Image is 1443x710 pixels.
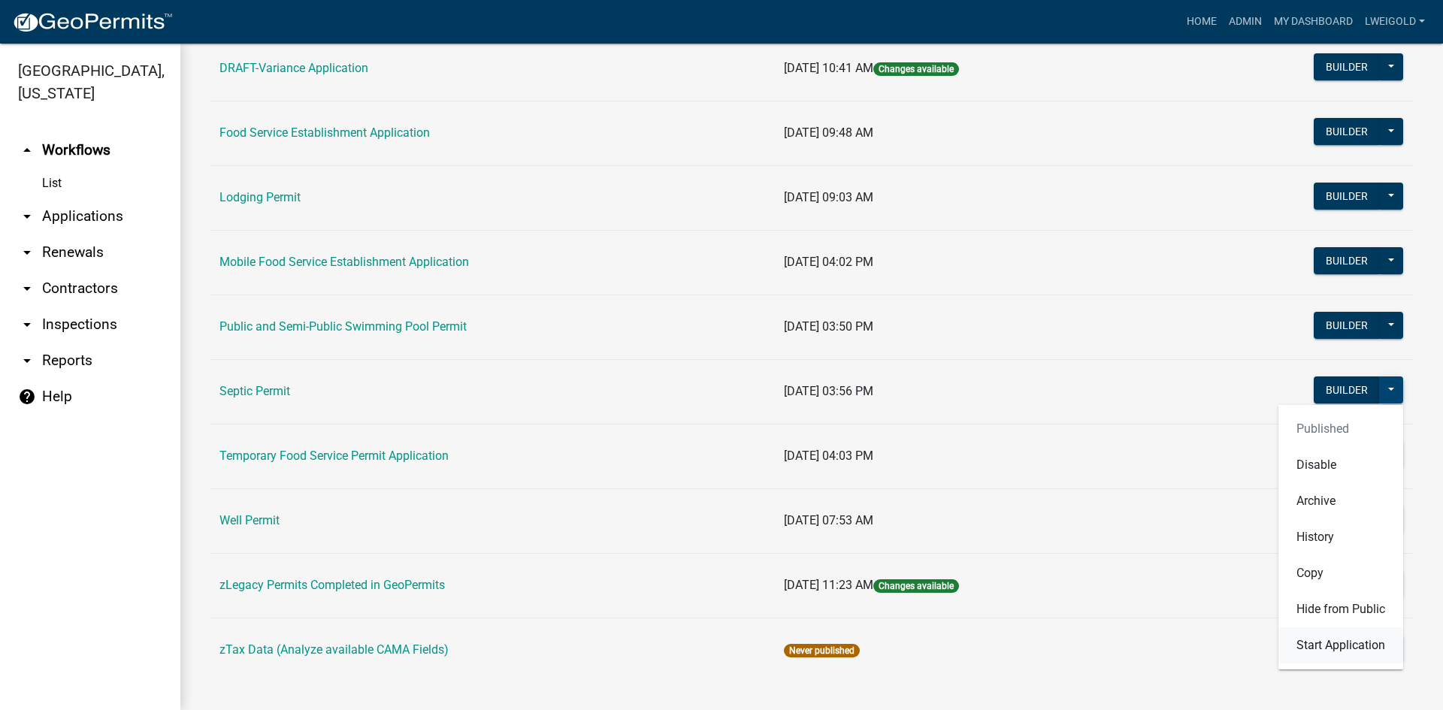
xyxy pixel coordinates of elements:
a: Home [1181,8,1223,36]
a: Admin [1223,8,1268,36]
button: Builder [1314,118,1380,145]
span: Changes available [873,62,959,76]
span: [DATE] 04:03 PM [784,449,873,463]
button: History [1278,519,1403,555]
i: arrow_drop_down [18,279,36,298]
a: Well Permit [219,513,280,527]
i: arrow_drop_down [18,243,36,261]
button: Start Application [1278,627,1403,663]
a: Public and Semi-Public Swimming Pool Permit [219,319,467,334]
button: Builder [1314,376,1380,403]
a: Mobile Food Service Establishment Application [219,255,469,269]
span: [DATE] 09:48 AM [784,125,873,140]
span: [DATE] 11:23 AM [784,578,873,592]
span: [DATE] 10:41 AM [784,61,873,75]
i: arrow_drop_down [18,207,36,225]
a: Septic Permit [219,384,290,398]
i: arrow_drop_down [18,316,36,334]
a: zTax Data (Analyze available CAMA Fields) [219,642,449,657]
span: [DATE] 07:53 AM [784,513,873,527]
a: Temporary Food Service Permit Application [219,449,449,463]
button: Disable [1278,447,1403,483]
i: arrow_drop_down [18,352,36,370]
button: Builder [1314,312,1380,339]
a: zLegacy Permits Completed in GeoPermits [219,578,445,592]
button: Hide from Public [1278,591,1403,627]
a: Food Service Establishment Application [219,125,430,140]
button: Builder [1314,247,1380,274]
a: DRAFT-Variance Application [219,61,368,75]
span: [DATE] 09:03 AM [784,190,873,204]
i: arrow_drop_up [18,141,36,159]
button: Builder [1314,53,1380,80]
i: help [18,388,36,406]
span: [DATE] 03:50 PM [784,319,873,334]
a: My Dashboard [1268,8,1359,36]
span: [DATE] 04:02 PM [784,255,873,269]
button: Archive [1278,483,1403,519]
a: Lodging Permit [219,190,301,204]
button: Copy [1278,555,1403,591]
a: lweigold [1359,8,1431,36]
span: [DATE] 03:56 PM [784,384,873,398]
button: Builder [1314,183,1380,210]
span: Changes available [873,579,959,593]
span: Never published [784,644,860,657]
